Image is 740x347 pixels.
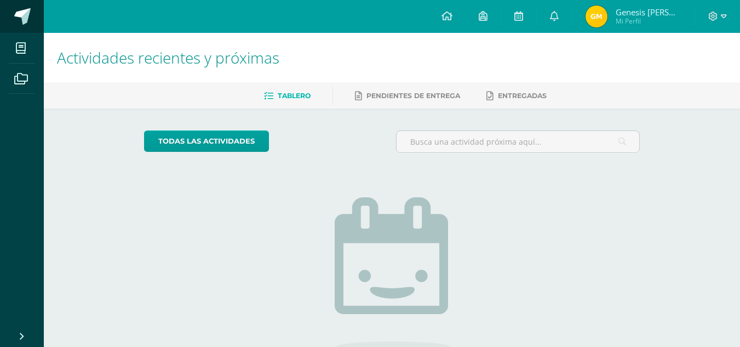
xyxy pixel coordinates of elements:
[278,92,311,100] span: Tablero
[486,87,547,105] a: Entregadas
[498,92,547,100] span: Entregadas
[264,87,311,105] a: Tablero
[366,92,460,100] span: Pendientes de entrega
[144,130,269,152] a: todas las Actividades
[397,131,639,152] input: Busca una actividad próxima aquí...
[586,5,607,27] img: 04271ee4ae93c19e84c90783d833ef90.png
[355,87,460,105] a: Pendientes de entrega
[616,16,681,26] span: Mi Perfil
[616,7,681,18] span: Genesis [PERSON_NAME]
[57,47,279,68] span: Actividades recientes y próximas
